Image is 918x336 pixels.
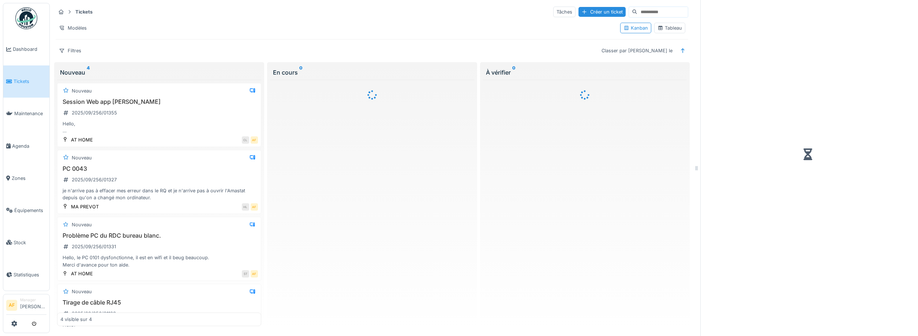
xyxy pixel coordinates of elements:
div: Tableau [657,24,682,31]
div: AT HOME [71,136,93,143]
span: Tickets [14,78,46,85]
span: Agenda [12,143,46,150]
div: En cours [273,68,471,77]
span: Zones [12,175,46,182]
span: Statistiques [14,271,46,278]
div: AF [251,203,258,211]
div: Filtres [56,45,85,56]
h3: Problème PC du RDC bureau blanc. [60,232,258,239]
div: 2025/08/256/01188 [72,310,116,317]
div: Manager [20,297,46,303]
div: Nouveau [72,154,92,161]
div: HL [242,203,249,211]
div: 4 visible sur 4 [60,316,92,323]
div: Hello, le PC 0101 dysfonctionne, il est en wifi et il beug beaucoup. Merci d'avance pour ton aide. [60,254,258,268]
div: Modèles [56,23,90,33]
div: Tâches [553,7,576,17]
span: Maintenance [14,110,46,117]
span: Équipements [14,207,46,214]
div: Classer par [PERSON_NAME] le [598,45,676,56]
sup: 0 [512,68,516,77]
div: Nouveau [72,87,92,94]
h3: Tirage de câble RJ45 [60,299,258,306]
div: Kanban [623,24,648,31]
span: Stock [14,239,46,246]
span: Dashboard [13,46,46,53]
div: AF [251,270,258,278]
a: Maintenance [3,98,49,130]
a: AF Manager[PERSON_NAME] [6,297,46,315]
a: Agenda [3,130,49,162]
a: Statistiques [3,258,49,291]
div: Nouveau [60,68,258,77]
strong: Tickets [72,8,95,15]
div: 2025/09/256/01331 [72,243,116,250]
li: [PERSON_NAME] [20,297,46,313]
div: Nouveau [72,288,92,295]
a: Équipements [3,194,49,226]
div: Nouveau [72,221,92,228]
div: je n'arrive pas à effacer mes erreur dans le RQ et je n'arrive pas à ouvrir l'Amastat depuis qu'o... [60,187,258,201]
a: Zones [3,162,49,194]
a: Tickets [3,65,49,98]
div: ST [242,270,249,278]
div: À vérifier [486,68,684,77]
div: AF [251,136,258,144]
div: Hello, [PERSON_NAME] ne parvient pas à se connecter à la Webapp. Elle s'y est mise une première f... [60,120,258,134]
div: Créer un ticket [578,7,626,17]
a: Dashboard [3,33,49,65]
sup: 4 [87,68,90,77]
div: AT HOME [71,270,93,277]
li: AF [6,300,17,311]
img: Badge_color-CXgf-gQk.svg [15,7,37,29]
a: Stock [3,226,49,258]
div: CL [242,136,249,144]
div: 2025/09/256/01355 [72,109,117,116]
sup: 0 [299,68,303,77]
div: 2025/09/256/01327 [72,176,117,183]
h3: PC 0043 [60,165,258,172]
div: MA PREVOT [71,203,99,210]
h3: Session Web app [PERSON_NAME] [60,98,258,105]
